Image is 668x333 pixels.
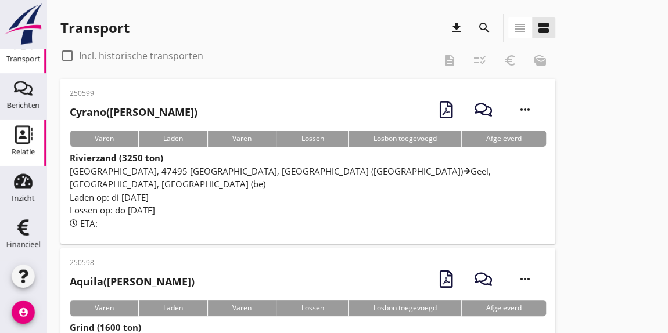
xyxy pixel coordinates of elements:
[477,21,491,35] i: search
[12,148,35,155] div: Relatie
[348,131,461,147] div: Losbon toegevoegd
[450,21,464,35] i: download
[70,165,491,190] span: [GEOGRAPHIC_DATA], 47495 [GEOGRAPHIC_DATA], [GEOGRAPHIC_DATA] ([GEOGRAPHIC_DATA]) Geel, [GEOGRAPH...
[70,105,106,119] strong: Cyrano
[138,300,207,316] div: Laden
[461,131,546,147] div: Afgeleverd
[7,102,40,109] div: Berichten
[138,131,207,147] div: Laden
[70,274,103,288] strong: Aquila
[348,300,461,316] div: Losbon toegevoegd
[12,301,35,324] i: account_circle
[70,152,163,164] strong: Rivierzand (3250 ton)
[70,274,195,289] h2: ([PERSON_NAME])
[79,50,203,61] label: Incl. historische transporten
[60,79,555,244] a: 250599Cyrano([PERSON_NAME])VarenLadenVarenLossenLosbon toegevoegdAfgeleverdRivierzand (3250 ton)[...
[70,131,138,147] div: Varen
[207,131,276,147] div: Varen
[12,194,35,202] div: Inzicht
[70,300,138,316] div: Varen
[80,218,98,229] span: ETA:
[70,88,197,99] p: 250599
[513,21,527,35] i: view_headline
[6,55,41,63] div: Transport
[70,191,149,203] span: Laden op: di [DATE]
[461,300,546,316] div: Afgeleverd
[276,131,348,147] div: Lossen
[537,21,551,35] i: view_agenda
[70,321,141,333] strong: Grind (1600 ton)
[207,300,276,316] div: Varen
[70,104,197,120] h2: ([PERSON_NAME])
[509,93,541,126] i: more_horiz
[70,258,195,268] p: 250598
[276,300,348,316] div: Lossen
[70,204,155,216] span: Lossen op: do [DATE]
[6,241,41,248] div: Financieel
[509,263,541,295] i: more_horiz
[60,19,130,37] div: Transport
[2,3,44,46] img: logo-small.a267ee39.svg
